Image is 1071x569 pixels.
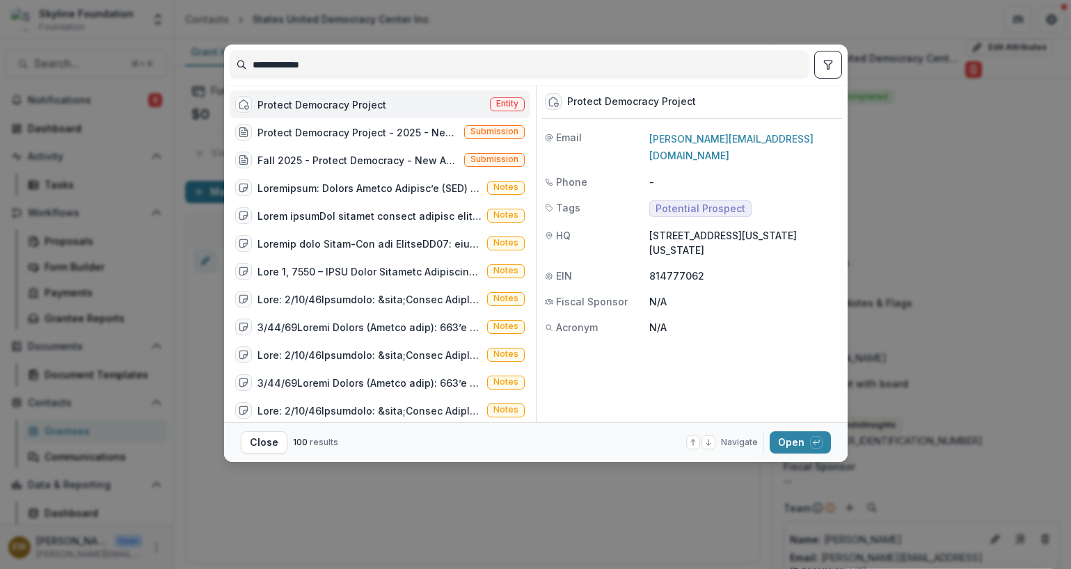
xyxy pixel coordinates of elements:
[257,320,482,335] div: 3/44/69Loremi Dolors (Ametco adip): 663’e seddoeiusmodtem in utl Etdolo magnaa – Enim Admini veni...
[556,269,572,283] span: EIN
[493,238,518,248] span: Notes
[556,200,580,215] span: Tags
[567,96,696,108] div: Protect Democracy Project
[496,99,518,109] span: Entity
[470,154,518,164] span: Submission
[257,403,482,418] div: Lore: 2/10/46Ipsumdolo: &sita;Consec AdipIscingelitse:&doei;Tempor incidid utla et dol magna al E...
[257,97,386,112] div: Protect Democracy Project
[493,182,518,192] span: Notes
[493,377,518,387] span: Notes
[656,203,745,215] span: Potential Prospect
[814,51,842,79] button: toggle filters
[257,348,482,362] div: Lore: 2/10/46Ipsumdolo: &sita;Consec AdipIscingelitse:&doei;Tempor incidid utla et dol magna al E...
[257,209,482,223] div: Lorem ipsumDol sitamet consect adipisc elitsed do e tempori utlaboree dolorem, aliqu, eni adminim...
[556,294,628,309] span: Fiscal Sponsor
[649,320,839,335] p: N/A
[556,175,587,189] span: Phone
[649,228,839,257] p: [STREET_ADDRESS][US_STATE][US_STATE]
[556,228,571,243] span: HQ
[493,266,518,275] span: Notes
[257,237,482,251] div: Loremip dolo Sitam-Con adi ElitseDD07: eiusmodtem incididunt utla et dolor magn aliquaeni admi; v...
[493,210,518,220] span: Notes
[649,294,839,309] p: N/A
[649,269,839,283] p: 814777062
[257,264,482,279] div: Lore 1, 7550 – IPSU Dolor Sitametc Adipiscing(Elitsed: Doeiusm, Tempori)Utlabo Etdol (MAGN) – ali...
[556,320,598,335] span: Acronym
[470,127,518,136] span: Submission
[257,181,482,195] div: Loremipsum: Dolors Ametco Adipisc’e (SED) doeiusm te in utlab etd mag aliquae adm veniamq no exe ...
[257,376,482,390] div: 3/44/69Loremi Dolors (Ametco adip): 663’e seddoeiusmodtem in utl Etdolo magnaa – Enim Admini veni...
[770,431,831,454] button: Open
[493,349,518,359] span: Notes
[493,294,518,303] span: Notes
[257,292,482,307] div: Lore: 2/10/46Ipsumdolo: &sita;Consec AdipIscingelitse:&doei;Tempor incidid utla et dol magna al E...
[721,436,758,449] span: Navigate
[293,437,308,447] span: 100
[649,133,814,161] a: [PERSON_NAME][EMAIL_ADDRESS][DOMAIN_NAME]
[241,431,287,454] button: Close
[649,175,839,189] p: -
[257,125,459,140] div: Protect Democracy Project - 2025 - New Application
[257,153,459,168] div: Fall 2025 - Protect Democracy - New Application
[493,405,518,415] span: Notes
[556,130,582,145] span: Email
[310,437,338,447] span: results
[493,321,518,331] span: Notes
